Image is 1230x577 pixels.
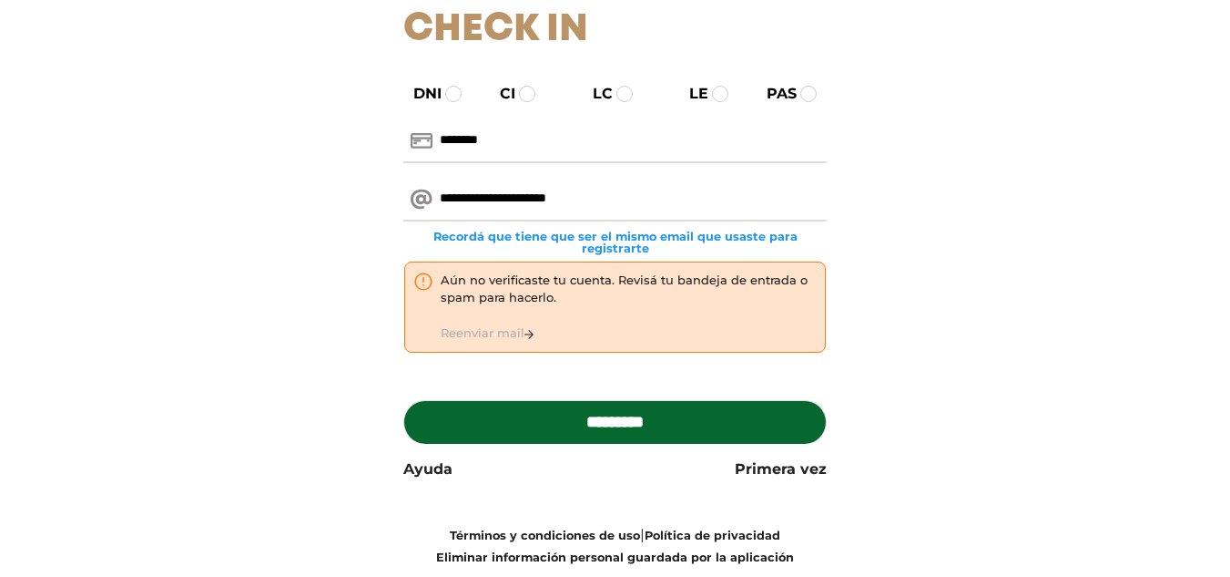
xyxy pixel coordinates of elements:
[397,83,442,105] label: DNI
[483,83,515,105] label: CI
[735,459,827,480] a: Primera vez
[450,529,640,542] a: Términos y condiciones de uso
[403,231,827,254] small: Recordá que tiene que ser el mismo email que usaste para registrarte
[441,325,534,340] a: Reenviar mail
[645,529,780,542] a: Política de privacidad
[673,83,708,105] label: LE
[750,83,797,105] label: PAS
[403,459,452,480] a: Ayuda
[390,524,840,568] div: |
[403,7,827,53] h1: Check In
[436,551,794,564] a: Eliminar información personal guardada por la aplicación
[576,83,613,105] label: LC
[441,272,816,343] div: Aún no verificaste tu cuenta. Revisá tu bandeja de entrada o spam para hacerlo.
